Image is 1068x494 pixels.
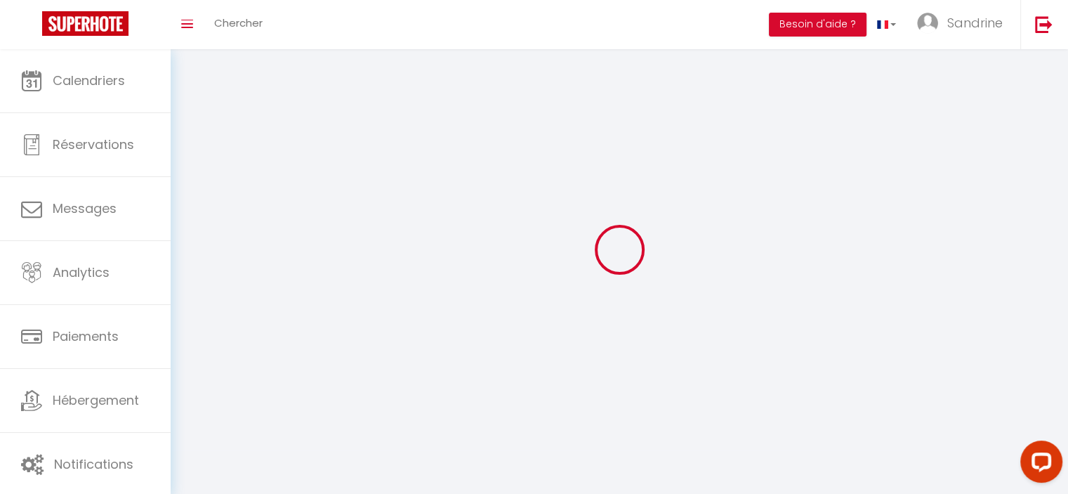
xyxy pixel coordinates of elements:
span: Calendriers [53,72,125,89]
span: Messages [53,200,117,217]
img: Super Booking [42,11,128,36]
span: Chercher [214,15,263,30]
span: Sandrine [947,14,1003,32]
span: Notifications [54,455,133,473]
iframe: LiveChat chat widget [1009,435,1068,494]
img: ... [917,13,938,34]
span: Paiements [53,327,119,345]
span: Analytics [53,264,110,281]
img: logout [1035,15,1053,33]
button: Besoin d'aide ? [769,13,866,37]
span: Réservations [53,136,134,153]
span: Hébergement [53,391,139,409]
